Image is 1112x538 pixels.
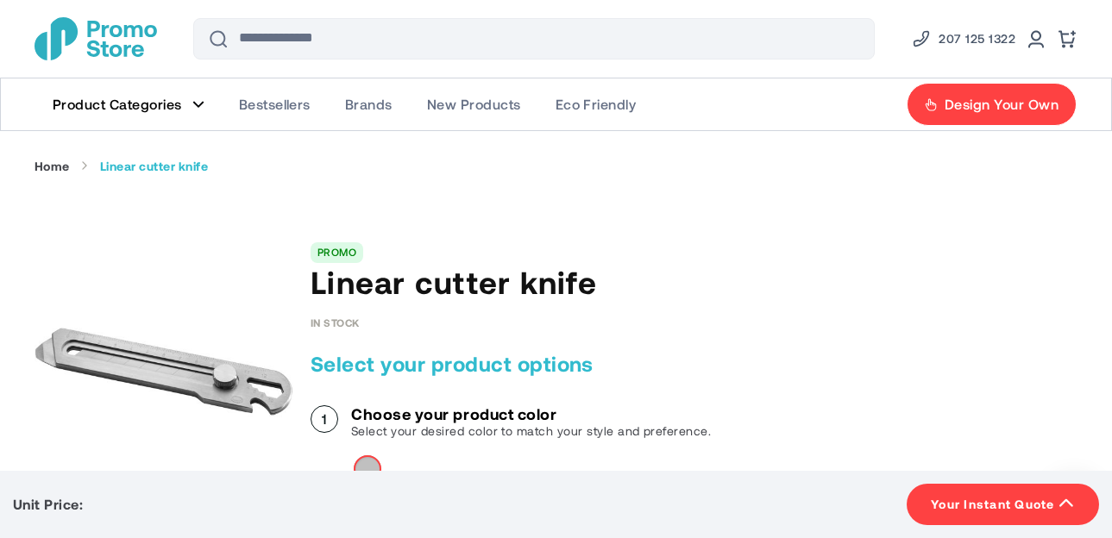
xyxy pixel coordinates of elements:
[354,455,381,483] div: Silver
[907,484,1099,525] button: Your Instant Quote
[35,159,70,174] a: Home
[931,496,1055,513] span: Your Instant Quote
[311,263,1077,301] h1: Linear cutter knife
[311,316,360,328] div: Availability
[351,405,711,422] h3: Choose your product color
[239,96,311,113] span: Bestsellers
[345,96,393,113] span: Brands
[311,350,1077,378] h2: Select your product options
[35,242,293,501] img: main product photo
[939,28,1015,49] span: 207 125 1322
[311,316,360,328] span: In stock
[556,96,637,113] span: Eco Friendly
[53,96,182,113] span: Product Categories
[100,159,208,174] strong: Linear cutter knife
[911,28,1015,49] a: Phone
[427,96,521,113] span: New Products
[35,17,157,60] img: Promotional Merchandise
[35,17,157,60] a: store logo
[13,496,83,512] span: Unit Price:
[317,246,356,258] a: PROMO
[945,96,1059,113] span: Design Your Own
[351,422,711,440] p: Select your desired color to match your style and preference.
